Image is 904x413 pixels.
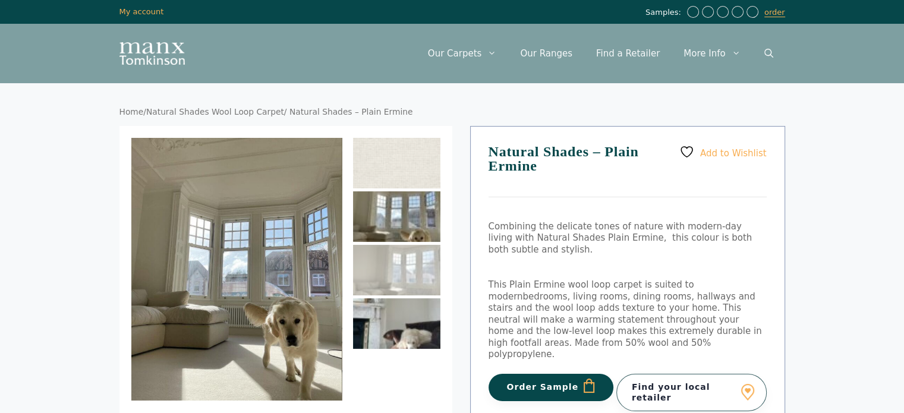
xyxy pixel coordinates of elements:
[679,144,766,159] a: Add to Wishlist
[353,298,440,349] img: Natural Shades - Plain Ermine - Image 4
[489,374,614,401] button: Order Sample
[764,8,785,17] a: order
[489,291,762,360] span: bedrooms, living rooms, dining rooms, hallways and stairs and the wool loop adds texture to your ...
[146,107,284,116] a: Natural Shades Wool Loop Carpet
[584,36,672,71] a: Find a Retailer
[752,36,785,71] a: Open Search Bar
[119,7,164,16] a: My account
[489,221,752,255] span: Combining the delicate tones of nature with modern-day living with Natural Shades Plain Ermine, t...
[353,138,440,188] img: Plain soft cream
[489,279,694,302] span: This Plain Ermine wool loop carpet is suited to modern
[672,36,752,71] a: More Info
[416,36,509,71] a: Our Carpets
[353,245,440,295] img: Natural Shades - Plain Ermine - Image 3
[119,107,144,116] a: Home
[416,36,785,71] nav: Primary
[508,36,584,71] a: Our Ranges
[489,144,767,197] h1: Natural Shades – Plain Ermine
[645,8,684,18] span: Samples:
[119,42,185,65] img: Manx Tomkinson
[353,191,440,242] img: Natural Shades - Plain Ermine - Image 2
[616,374,767,411] a: Find your local retailer
[700,147,767,158] span: Add to Wishlist
[119,107,785,118] nav: Breadcrumb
